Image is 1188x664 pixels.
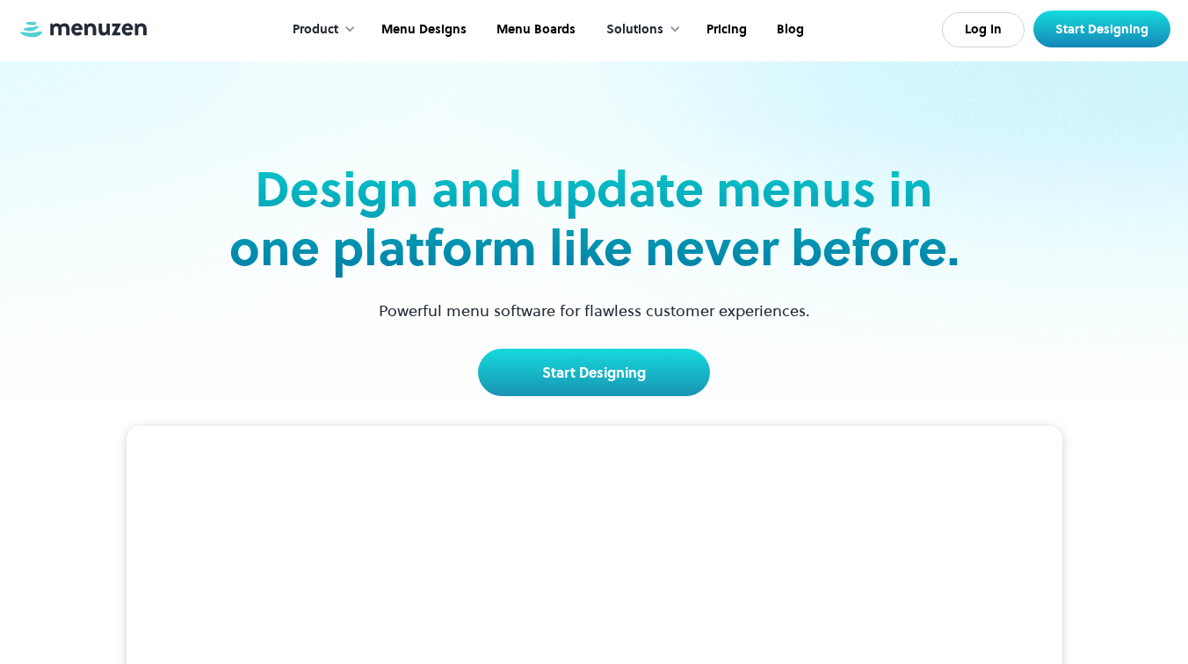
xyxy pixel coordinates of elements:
[480,3,589,57] a: Menu Boards
[275,3,365,57] div: Product
[690,3,760,57] a: Pricing
[357,299,832,322] p: Powerful menu software for flawless customer experiences.
[365,3,480,57] a: Menu Designs
[293,20,338,40] div: Product
[478,349,710,396] a: Start Designing
[606,20,663,40] div: Solutions
[760,3,817,57] a: Blog
[1033,11,1170,47] a: Start Designing
[223,160,965,278] h2: Design and update menus in one platform like never before.
[942,12,1025,47] a: Log In
[589,3,690,57] div: Solutions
